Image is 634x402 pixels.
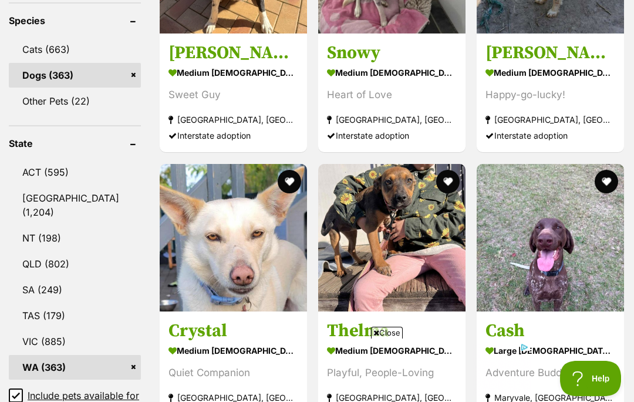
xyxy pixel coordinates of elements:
[327,112,457,128] strong: [GEOGRAPHIC_DATA], [GEOGRAPHIC_DATA]
[9,277,141,302] a: SA (249)
[9,37,141,62] a: Cats (663)
[477,164,624,311] img: Cash - German Shorthaired Pointer Dog
[9,63,141,88] a: Dogs (363)
[160,33,307,153] a: [PERSON_NAME] medium [DEMOGRAPHIC_DATA] Dog Sweet Guy [GEOGRAPHIC_DATA], [GEOGRAPHIC_DATA] Inters...
[485,65,615,82] strong: medium [DEMOGRAPHIC_DATA] Dog
[168,65,298,82] strong: medium [DEMOGRAPHIC_DATA] Dog
[168,320,298,342] h3: Crystal
[560,361,622,396] iframe: Help Scout Beacon - Open
[9,160,141,185] a: ACT (595)
[327,42,457,65] h3: Snowy
[485,342,615,359] strong: large [DEMOGRAPHIC_DATA] Dog
[9,138,141,149] header: State
[168,42,298,65] h3: [PERSON_NAME]
[168,112,298,128] strong: [GEOGRAPHIC_DATA], [GEOGRAPHIC_DATA]
[9,303,141,328] a: TAS (179)
[168,88,298,103] div: Sweet Guy
[436,170,460,193] button: favourite
[9,15,141,26] header: Species
[327,88,457,103] div: Heart of Love
[485,88,615,103] div: Happy-go-lucky!
[485,320,615,342] h3: Cash
[318,164,466,311] img: Thelma - Australian Kelpie x Australian Cattle Dog
[9,89,141,113] a: Other Pets (22)
[9,329,141,354] a: VIC (885)
[103,343,531,396] iframe: Advertisement
[327,320,457,342] h3: Thelma
[485,365,615,381] div: Adventure Buddy Awaits
[160,164,307,311] img: Crystal - Australian Kelpie Dog
[595,170,618,193] button: favourite
[9,186,141,225] a: [GEOGRAPHIC_DATA] (1,204)
[9,355,141,380] a: WA (363)
[9,226,141,250] a: NT (198)
[485,42,615,65] h3: [PERSON_NAME] (3)
[278,170,301,193] button: favourite
[485,112,615,128] strong: [GEOGRAPHIC_DATA], [GEOGRAPHIC_DATA]
[9,252,141,276] a: QLD (802)
[477,33,624,153] a: [PERSON_NAME] (3) medium [DEMOGRAPHIC_DATA] Dog Happy-go-lucky! [GEOGRAPHIC_DATA], [GEOGRAPHIC_DA...
[168,128,298,144] div: Interstate adoption
[485,128,615,144] div: Interstate adoption
[371,327,403,339] span: Close
[327,65,457,82] strong: medium [DEMOGRAPHIC_DATA] Dog
[327,128,457,144] div: Interstate adoption
[318,33,466,153] a: Snowy medium [DEMOGRAPHIC_DATA] Dog Heart of Love [GEOGRAPHIC_DATA], [GEOGRAPHIC_DATA] Interstate...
